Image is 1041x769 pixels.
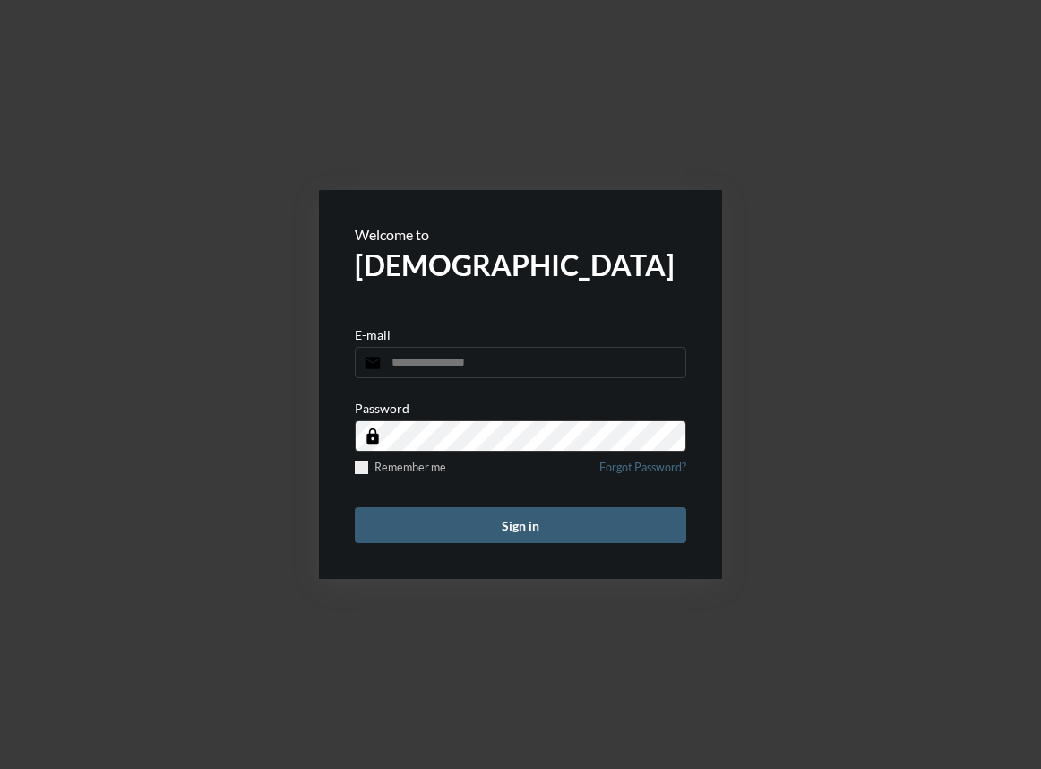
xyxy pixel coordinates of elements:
[355,401,409,416] p: Password
[355,247,686,282] h2: [DEMOGRAPHIC_DATA]
[355,507,686,543] button: Sign in
[355,226,686,243] p: Welcome to
[355,327,391,342] p: E-mail
[355,461,446,474] label: Remember me
[599,461,686,485] a: Forgot Password?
